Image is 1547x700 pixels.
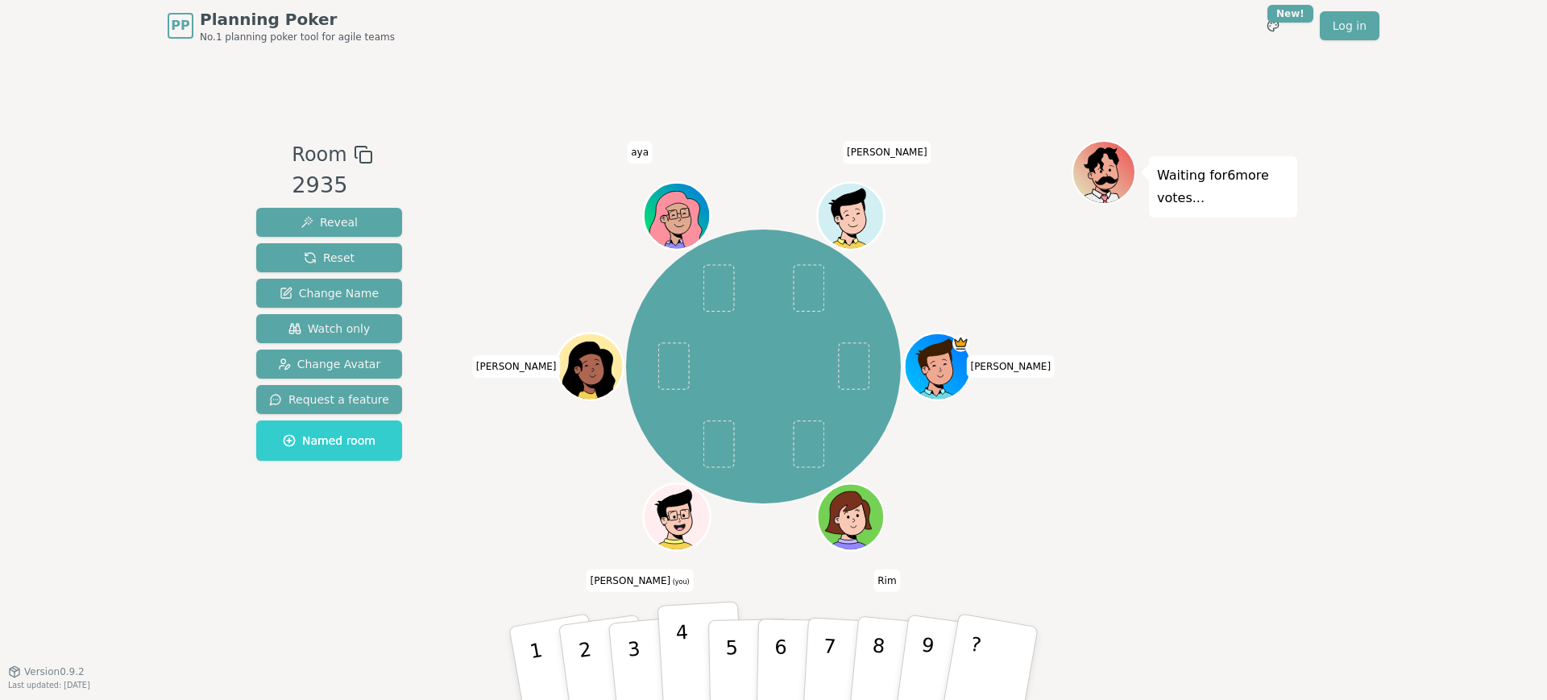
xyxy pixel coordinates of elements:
[645,486,708,549] button: Click to change your avatar
[8,665,85,678] button: Version0.9.2
[168,8,395,43] a: PPPlanning PokerNo.1 planning poker tool for agile teams
[24,665,85,678] span: Version 0.9.2
[278,356,381,372] span: Change Avatar
[292,140,346,169] span: Room
[1320,11,1379,40] a: Log in
[587,569,694,591] span: Click to change your name
[627,141,653,164] span: Click to change your name
[966,355,1055,378] span: Click to change your name
[200,8,395,31] span: Planning Poker
[269,391,389,408] span: Request a feature
[200,31,395,43] span: No.1 planning poker tool for agile teams
[8,681,90,690] span: Last updated: [DATE]
[1267,5,1313,23] div: New!
[670,578,690,585] span: (you)
[283,433,375,449] span: Named room
[280,285,379,301] span: Change Name
[256,420,402,461] button: Named room
[171,16,189,35] span: PP
[843,141,931,164] span: Click to change your name
[288,321,371,337] span: Watch only
[256,243,402,272] button: Reset
[301,214,358,230] span: Reveal
[1259,11,1288,40] button: New!
[1157,164,1289,209] p: Waiting for 6 more votes...
[256,350,402,379] button: Change Avatar
[873,569,900,591] span: Click to change your name
[472,355,561,378] span: Click to change your name
[256,385,402,414] button: Request a feature
[952,335,969,352] span: Arthur is the host
[304,250,355,266] span: Reset
[292,169,372,202] div: 2935
[256,279,402,308] button: Change Name
[256,208,402,237] button: Reveal
[256,314,402,343] button: Watch only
